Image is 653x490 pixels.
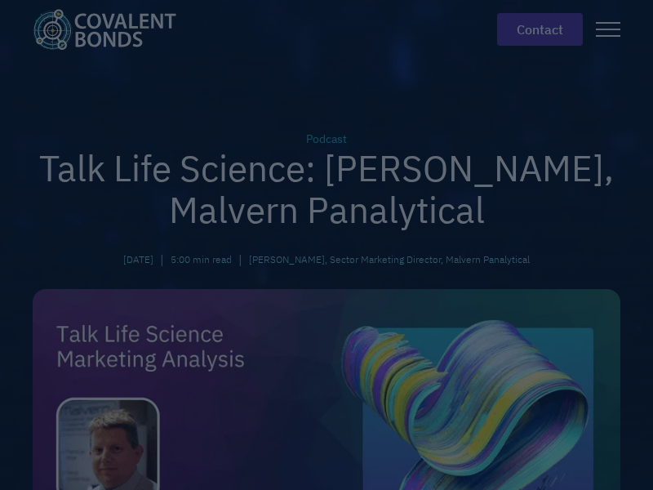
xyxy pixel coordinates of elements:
[33,9,189,50] a: home
[171,252,232,267] div: 5:00 min read
[249,252,530,267] div: [PERSON_NAME], Sector Marketing Director, Malvern Panalytical
[238,250,242,269] div: |
[123,252,153,267] div: [DATE]
[33,131,620,148] div: Podcast
[33,148,620,230] h1: Talk Life Science: [PERSON_NAME], Malvern Panalytical
[497,13,583,46] a: contact
[160,250,164,269] div: |
[33,9,176,50] img: Covalent Bonds White / Teal Logo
